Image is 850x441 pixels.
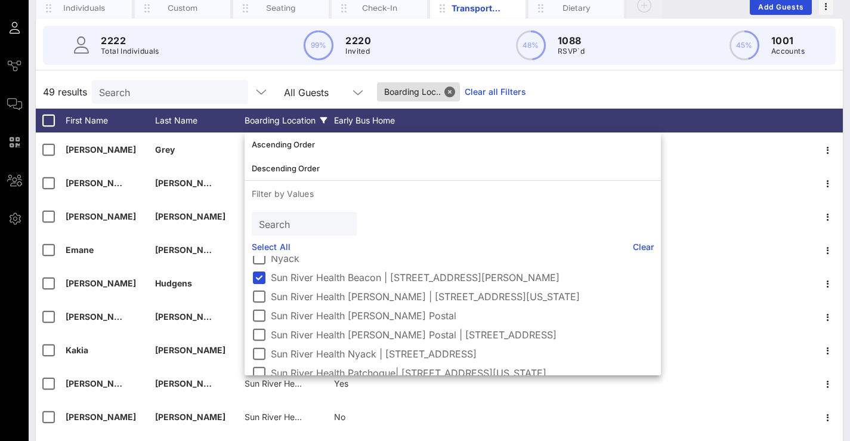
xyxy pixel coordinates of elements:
label: Sun River Health Nyack | [STREET_ADDRESS] [271,348,654,360]
span: [PERSON_NAME] [66,378,136,388]
p: 2222 [101,33,159,48]
span: Add Guests [758,2,805,11]
a: Clear all Filters [465,85,526,98]
span: [PERSON_NAME] [66,278,136,288]
p: Accounts [771,45,805,57]
span: Yes [334,378,348,388]
div: Early Bus Home [334,109,424,132]
span: [PERSON_NAME] [66,178,136,188]
div: Custom [156,2,209,14]
span: Grey [155,144,175,155]
div: Last Name [155,109,245,132]
span: 49 results [43,85,87,99]
div: Dietary [550,2,603,14]
span: Boarding Loc.. [384,82,453,101]
span: [PERSON_NAME] [66,211,136,221]
p: 2220 [345,33,371,48]
div: Transportation [452,2,505,14]
div: Boarding Location [245,109,334,132]
span: [PERSON_NAME] [155,345,225,355]
span: No [334,412,345,422]
label: Sun River Health [PERSON_NAME] Postal | [STREET_ADDRESS] [271,329,654,341]
label: Sun River Health [PERSON_NAME] Postal [271,310,654,322]
p: RSVP`d [558,45,585,57]
div: All Guests [277,80,372,104]
span: Sun River Health Beacon | [STREET_ADDRESS][PERSON_NAME] [245,412,496,422]
div: All Guests [284,87,329,98]
div: Seating [255,2,308,14]
span: Kakia [66,345,88,355]
a: Clear [633,240,654,254]
a: Select All [252,240,290,254]
span: [PERSON_NAME] [155,245,225,255]
span: [PERSON_NAME] [155,211,225,221]
div: Check-In [353,2,406,14]
label: Nyack [271,252,654,264]
div: Ascending Order [252,140,654,149]
div: Descending Order [252,164,654,173]
div: Individuals [58,2,111,14]
span: [PERSON_NAME] [66,312,136,322]
label: Sun River Health Patchogue| [STREET_ADDRESS][US_STATE] [271,367,654,379]
p: Total Individuals [101,45,159,57]
p: 1001 [771,33,805,48]
span: [PERSON_NAME] [155,178,225,188]
span: Hudgens [155,278,192,288]
span: [PERSON_NAME] [155,378,225,388]
p: Invited [345,45,371,57]
p: Filter by Values [245,181,661,207]
div: First Name [66,109,155,132]
span: Emane [66,245,94,255]
label: Sun River Health Beacon | [STREET_ADDRESS][PERSON_NAME] [271,272,654,283]
p: 1088 [558,33,585,48]
span: [PERSON_NAME] [66,144,136,155]
button: Close [444,87,455,97]
label: Sun River Health [PERSON_NAME] | [STREET_ADDRESS][US_STATE] [271,291,654,303]
span: [PERSON_NAME] [155,312,225,322]
span: [PERSON_NAME] [155,412,225,422]
span: Sun River Health Beacon | [STREET_ADDRESS][PERSON_NAME] [245,378,496,388]
span: [PERSON_NAME] [66,412,136,422]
